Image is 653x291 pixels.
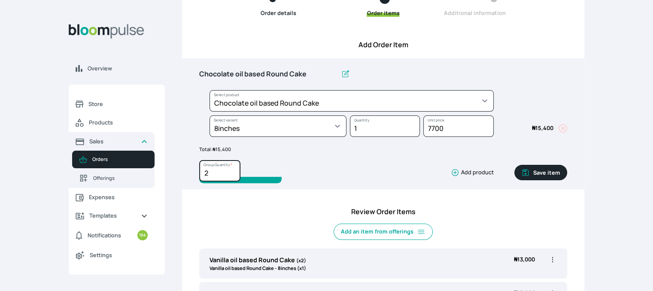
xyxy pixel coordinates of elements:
span: (x2) [296,257,306,264]
a: Offerings [72,168,155,188]
span: Additional information [444,9,506,17]
h4: Review Order Items [199,206,567,217]
span: Notifications [88,231,121,239]
a: Sales [69,132,155,151]
a: Notifications164 [69,225,155,246]
span: Templates [89,212,134,220]
span: Offerings [93,175,148,182]
input: Untitled group * [199,65,337,83]
h4: Add Order Item [182,39,584,50]
p: Vanilla oil based Round Cake - 8inches (x1) [210,265,306,272]
span: Settings [90,251,148,259]
span: ₦ [514,255,517,263]
p: Total: [199,146,567,153]
p: Vanilla oil based Round Cake [210,255,306,265]
a: Expenses [69,188,155,206]
img: Bloom Logo [69,24,144,39]
span: Order items [367,9,399,17]
span: Order details [261,9,296,17]
button: Save item [514,165,567,180]
a: Products [69,113,155,132]
span: Overview [88,64,158,73]
small: 164 [137,230,148,240]
span: Sales [89,137,134,145]
span: 15,400 [213,146,231,152]
a: Overview [69,59,165,78]
a: Orders [72,151,155,168]
span: 15,400 [532,124,553,132]
button: Add product [447,168,494,177]
span: Products [89,118,148,127]
span: ₦ [532,124,535,132]
span: 13,000 [514,255,535,263]
span: ₦ [213,146,216,152]
a: Settings [69,246,155,264]
span: Expenses [89,193,148,201]
a: Templates [69,206,155,225]
button: Add an item from offerings [334,224,433,240]
span: Store [88,100,148,108]
span: Orders [92,156,148,163]
a: Store [69,95,155,113]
